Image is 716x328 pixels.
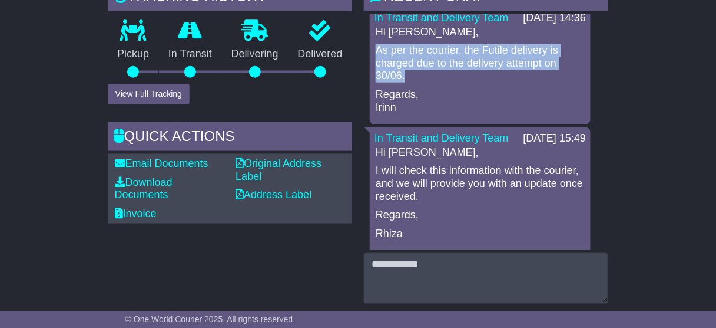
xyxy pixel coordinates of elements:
a: Download Documents [115,176,173,201]
p: I will check this information with the courier, and we will provide you with an update once recei... [376,165,585,203]
a: Email Documents [115,158,208,169]
div: Quick Actions [108,122,352,154]
button: View Full Tracking [108,84,190,104]
span: © One World Courier 2025. All rights reserved. [125,314,296,324]
a: In Transit and Delivery Team [374,12,509,24]
p: Regards, [376,209,585,222]
a: Invoice [115,208,157,219]
p: In Transit [159,48,222,61]
p: Delivered [288,48,352,61]
p: Pickup [108,48,159,61]
a: Address Label [236,189,311,201]
div: [DATE] 14:36 [523,12,586,25]
p: Delivering [221,48,288,61]
p: As per the courier, the Futile delivery is charged due to the delivery attempt on 30/06. [376,44,585,83]
a: Original Address Label [236,158,321,182]
p: Hi [PERSON_NAME], [376,26,585,39]
div: [DATE] 15:49 [523,132,586,145]
p: Rhiza [376,228,585,241]
p: Hi [PERSON_NAME], [376,146,585,159]
a: In Transit and Delivery Team [374,132,509,144]
p: Regards, Irinn [376,88,585,114]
